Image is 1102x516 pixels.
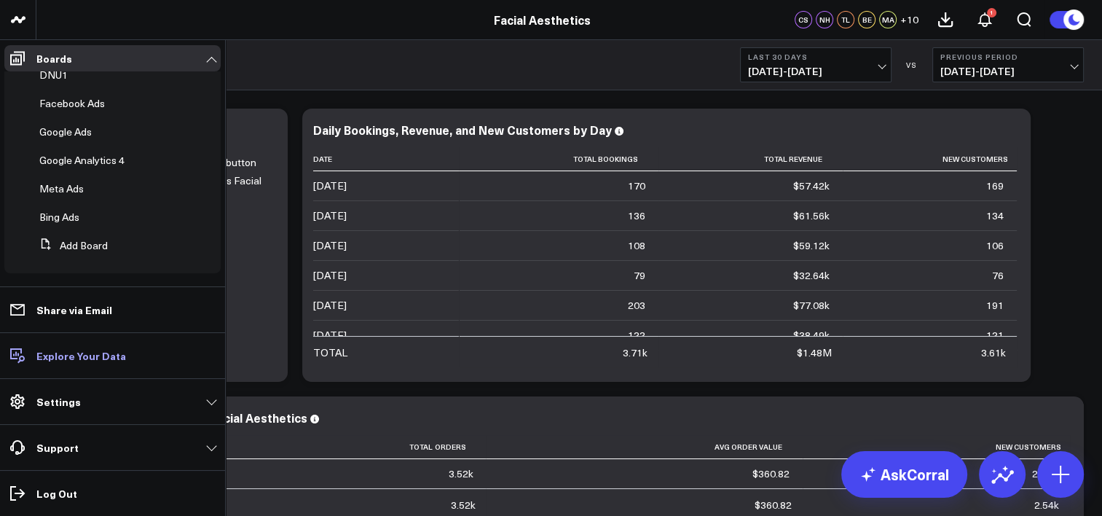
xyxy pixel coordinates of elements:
[39,126,92,138] a: Google Ads
[793,208,830,223] div: $61.56k
[793,298,830,313] div: $77.08k
[748,66,883,77] span: [DATE] - [DATE]
[313,179,347,193] div: [DATE]
[486,435,803,459] th: Avg Order Value
[755,498,792,512] div: $360.82
[313,345,347,360] div: TOTAL
[837,11,854,28] div: TL
[36,304,112,316] p: Share via Email
[36,396,81,407] p: Settings
[39,211,79,223] a: Bing Ads
[39,210,79,224] span: Bing Ads
[494,12,591,28] a: Facial Aesthetics
[793,179,830,193] div: $57.42k
[39,183,84,195] a: Meta Ads
[34,232,108,259] button: Add Board
[39,153,125,167] span: Google Analytics 4
[986,238,1004,253] div: 106
[634,268,645,283] div: 79
[39,69,68,81] a: DNU1
[752,466,790,481] div: $360.82
[39,68,68,82] span: DNU1
[39,155,125,166] a: Google Analytics 4
[816,11,833,28] div: NH
[313,147,459,171] th: Date
[628,298,645,313] div: 203
[4,480,221,507] a: Log Out
[39,181,84,195] span: Meta Ads
[858,11,875,28] div: BE
[313,208,347,223] div: [DATE]
[900,11,918,28] button: +10
[628,208,645,223] div: 136
[628,179,645,193] div: 170
[940,66,1076,77] span: [DATE] - [DATE]
[899,60,925,69] div: VS
[986,328,1004,343] div: 121
[39,98,105,109] a: Facebook Ads
[841,451,967,498] a: AskCorral
[448,466,473,481] div: 3.52k
[981,345,1006,360] div: 3.61k
[793,328,830,343] div: $38.49k
[313,122,612,138] div: Daily Bookings, Revenue, and New Customers by Day
[987,8,996,17] div: 1
[740,47,892,82] button: Last 30 Days[DATE]-[DATE]
[748,52,883,61] b: Last 30 Days
[986,208,1004,223] div: 134
[793,268,830,283] div: $32.64k
[211,435,486,459] th: Total Orders
[39,96,105,110] span: Facebook Ads
[36,52,72,64] p: Boards
[793,238,830,253] div: $59.12k
[992,268,1004,283] div: 76
[36,488,77,499] p: Log Out
[1034,498,1059,512] div: 2.54k
[623,345,648,360] div: 3.71k
[986,179,1004,193] div: 169
[628,328,645,343] div: 122
[900,15,918,25] span: + 10
[313,328,347,343] div: [DATE]
[628,238,645,253] div: 108
[986,298,1004,313] div: 191
[843,147,1017,171] th: New Customers
[658,147,843,171] th: Total Revenue
[795,11,812,28] div: CS
[313,268,347,283] div: [DATE]
[459,147,658,171] th: Total Bookings
[36,350,126,361] p: Explore Your Data
[313,298,347,313] div: [DATE]
[797,345,832,360] div: $1.48M
[39,125,92,138] span: Google Ads
[313,238,347,253] div: [DATE]
[940,52,1076,61] b: Previous Period
[932,47,1084,82] button: Previous Period[DATE]-[DATE]
[803,435,1070,459] th: New Customers
[36,442,79,453] p: Support
[879,11,897,28] div: MA
[450,498,475,512] div: 3.52k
